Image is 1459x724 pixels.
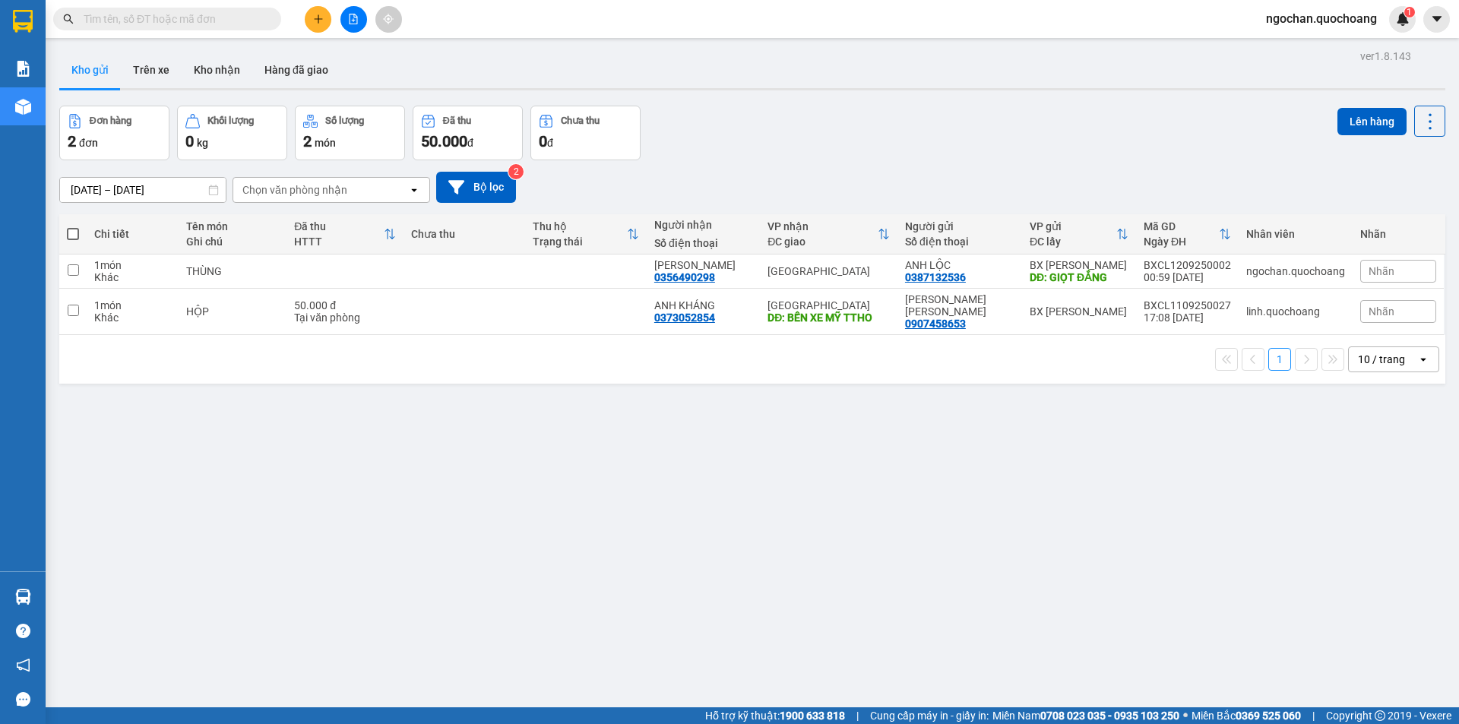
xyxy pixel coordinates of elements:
[84,11,263,27] input: Tìm tên, số ĐT hoặc mã đơn
[905,318,966,330] div: 0907458653
[94,259,171,271] div: 1 món
[1358,352,1405,367] div: 10 / trang
[992,707,1179,724] span: Miền Nam
[654,299,752,311] div: ANH KHÁNG
[177,106,287,160] button: Khối lượng0kg
[313,14,324,24] span: plus
[508,164,524,179] sup: 2
[905,271,966,283] div: 0387132536
[383,14,394,24] span: aim
[340,6,367,33] button: file-add
[1312,707,1315,724] span: |
[1337,108,1407,135] button: Lên hàng
[286,214,404,255] th: Toggle SortBy
[186,265,279,277] div: THÙNG
[305,6,331,33] button: plus
[767,299,890,311] div: [GEOGRAPHIC_DATA]
[1144,311,1231,324] div: 17:08 [DATE]
[375,6,402,33] button: aim
[94,271,171,283] div: Khác
[94,311,171,324] div: Khác
[1144,299,1231,311] div: BXCL1109250027
[315,137,336,149] span: món
[294,311,396,324] div: Tại văn phòng
[533,220,627,232] div: Thu hộ
[186,220,279,232] div: Tên món
[1254,9,1389,28] span: ngochan.quochoang
[94,228,171,240] div: Chi tiết
[13,10,33,33] img: logo-vxr
[325,115,364,126] div: Số lượng
[1268,348,1291,371] button: 1
[1423,6,1450,33] button: caret-down
[303,132,312,150] span: 2
[870,707,989,724] span: Cung cấp máy in - giấy in:
[1183,713,1188,719] span: ⚪️
[1404,7,1415,17] sup: 1
[1030,271,1128,283] div: DĐ: GIỌT ĐẮNG
[561,115,600,126] div: Chưa thu
[654,271,715,283] div: 0356490298
[1430,12,1444,26] span: caret-down
[421,132,467,150] span: 50.000
[1144,259,1231,271] div: BXCL1209250002
[856,707,859,724] span: |
[185,132,194,150] span: 0
[1360,48,1411,65] div: ver 1.8.143
[294,220,384,232] div: Đã thu
[1144,271,1231,283] div: 00:59 [DATE]
[186,236,279,248] div: Ghi chú
[905,236,1014,248] div: Số điện thoại
[767,311,890,324] div: DĐ: BẾN XE MỸ TTHO
[1246,265,1345,277] div: ngochan.quochoang
[15,589,31,605] img: warehouse-icon
[413,106,523,160] button: Đã thu50.000đ
[252,52,340,88] button: Hàng đã giao
[186,305,279,318] div: HỘP
[1022,214,1136,255] th: Toggle SortBy
[1136,214,1239,255] th: Toggle SortBy
[408,184,420,196] svg: open
[207,115,254,126] div: Khối lượng
[59,106,169,160] button: Đơn hàng2đơn
[1144,236,1219,248] div: Ngày ĐH
[1246,305,1345,318] div: linh.quochoang
[197,137,208,149] span: kg
[1369,265,1394,277] span: Nhãn
[905,293,1014,318] div: NGUYỄN MINH TRÍ
[121,52,182,88] button: Trên xe
[467,137,473,149] span: đ
[63,14,74,24] span: search
[1144,220,1219,232] div: Mã GD
[760,214,897,255] th: Toggle SortBy
[1407,7,1412,17] span: 1
[767,265,890,277] div: [GEOGRAPHIC_DATA]
[1030,259,1128,271] div: BX [PERSON_NAME]
[1396,12,1410,26] img: icon-new-feature
[16,624,30,638] span: question-circle
[436,172,516,203] button: Bộ lọc
[654,219,752,231] div: Người nhận
[294,299,396,311] div: 50.000 đ
[654,311,715,324] div: 0373052854
[182,52,252,88] button: Kho nhận
[79,137,98,149] span: đơn
[1192,707,1301,724] span: Miền Bắc
[242,182,347,198] div: Chọn văn phòng nhận
[294,236,384,248] div: HTTT
[1040,710,1179,722] strong: 0708 023 035 - 0935 103 250
[705,707,845,724] span: Hỗ trợ kỹ thuật:
[767,236,878,248] div: ĐC giao
[654,259,752,271] div: CHỊ QUYÊN
[530,106,641,160] button: Chưa thu0đ
[94,299,171,311] div: 1 món
[547,137,553,149] span: đ
[780,710,845,722] strong: 1900 633 818
[15,61,31,77] img: solution-icon
[1360,228,1436,240] div: Nhãn
[411,228,517,240] div: Chưa thu
[1236,710,1301,722] strong: 0369 525 060
[60,178,226,202] input: Select a date range.
[905,259,1014,271] div: ANH LỘC
[905,220,1014,232] div: Người gửi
